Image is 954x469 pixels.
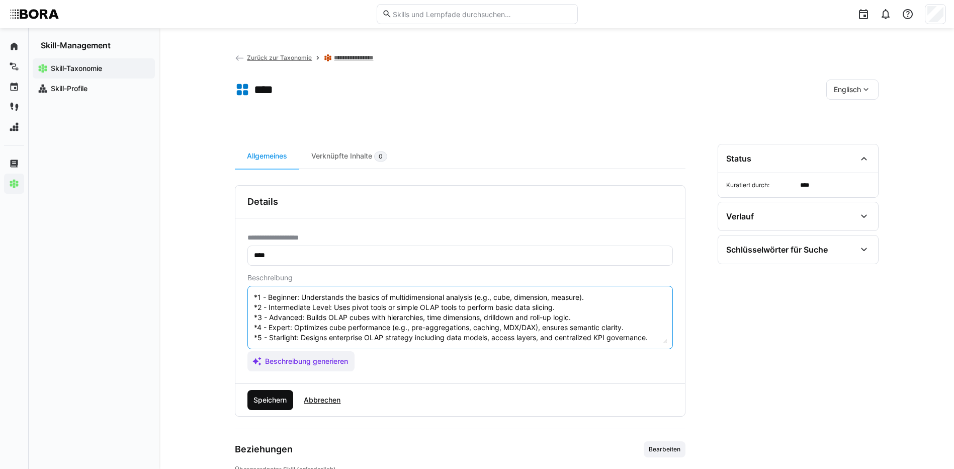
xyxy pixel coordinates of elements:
[726,245,828,255] div: Schlüsselwörter für Suche
[648,445,681,453] span: Bearbeiten
[247,196,278,207] h3: Details
[392,10,572,19] input: Skills und Lernpfade durchsuchen…
[834,85,861,95] span: Englisch
[235,444,293,455] h3: Beziehungen
[297,390,347,410] button: Abbrechen
[235,54,312,61] a: Zurück zur Taxonomie
[247,390,294,410] button: Speichern
[264,356,350,366] span: Beschreibung generieren
[247,274,293,282] span: Beschreibung
[644,441,685,457] button: Bearbeiten
[247,351,355,371] button: Beschreibung generieren
[252,395,288,405] span: Speichern
[235,144,299,169] div: Allgemeines
[726,211,754,221] div: Verlauf
[302,395,342,405] span: Abbrechen
[726,181,796,189] span: Kuratiert durch:
[247,54,312,61] span: Zurück zur Taxonomie
[379,152,383,161] span: 0
[299,144,399,169] div: Verknüpfte Inhalte
[726,153,751,164] div: Status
